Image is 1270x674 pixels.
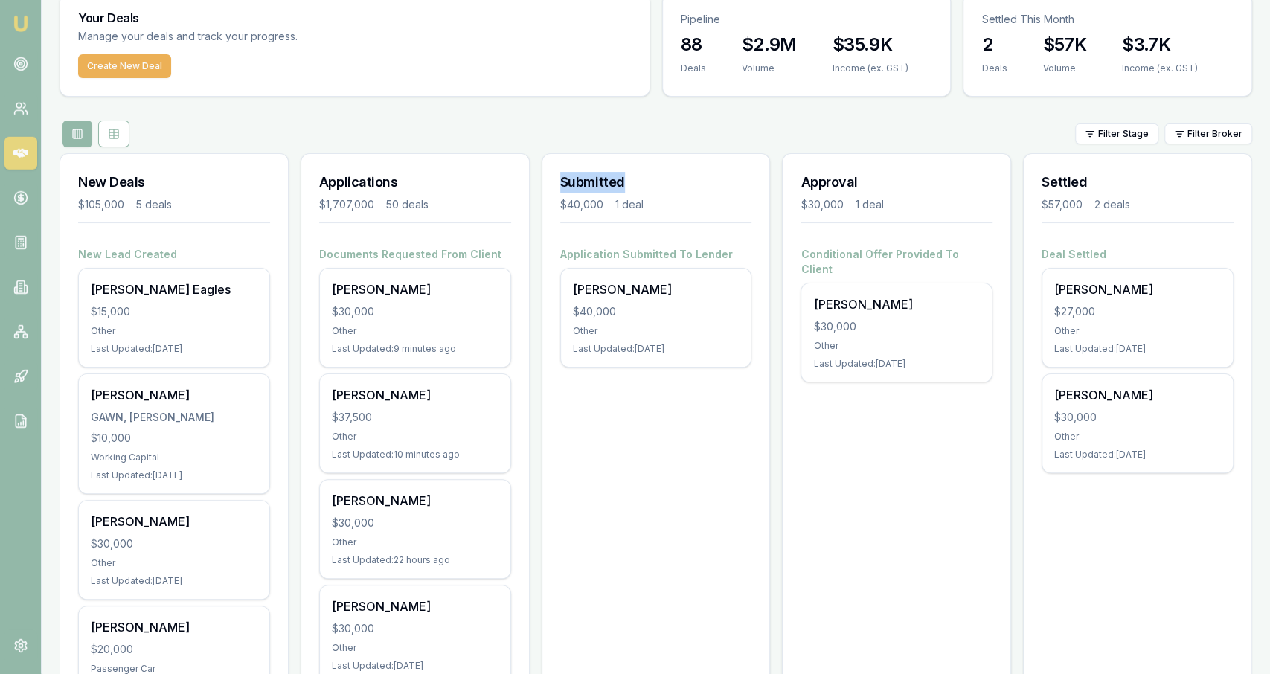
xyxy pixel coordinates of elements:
[560,247,752,262] h4: Application Submitted To Lender
[91,469,257,481] div: Last Updated: [DATE]
[91,452,257,463] div: Working Capital
[332,343,498,355] div: Last Updated: 9 minutes ago
[833,33,908,57] h3: $35.9K
[833,62,908,74] div: Income (ex. GST)
[681,12,933,27] p: Pipeline
[801,247,992,277] h4: Conditional Offer Provided To Client
[1098,128,1149,140] span: Filter Stage
[1164,123,1252,144] button: Filter Broker
[332,410,498,425] div: $37,500
[319,247,511,262] h4: Documents Requested From Client
[981,12,1234,27] p: Settled This Month
[573,343,740,355] div: Last Updated: [DATE]
[91,575,257,587] div: Last Updated: [DATE]
[813,295,980,313] div: [PERSON_NAME]
[91,280,257,298] div: [PERSON_NAME] Eagles
[1042,197,1083,212] div: $57,000
[91,410,257,425] div: GAWN, [PERSON_NAME]
[1075,123,1158,144] button: Filter Stage
[332,325,498,337] div: Other
[91,536,257,551] div: $30,000
[332,642,498,654] div: Other
[91,618,257,636] div: [PERSON_NAME]
[813,340,980,352] div: Other
[1094,197,1130,212] div: 2 deals
[332,597,498,615] div: [PERSON_NAME]
[1054,386,1221,404] div: [PERSON_NAME]
[742,62,797,74] div: Volume
[801,197,843,212] div: $30,000
[12,15,30,33] img: emu-icon-u.png
[332,554,498,566] div: Last Updated: 22 hours ago
[319,172,511,193] h3: Applications
[1122,62,1198,74] div: Income (ex. GST)
[1054,325,1221,337] div: Other
[560,197,603,212] div: $40,000
[78,172,270,193] h3: New Deals
[332,492,498,510] div: [PERSON_NAME]
[981,33,1007,57] h3: 2
[813,358,980,370] div: Last Updated: [DATE]
[91,325,257,337] div: Other
[573,325,740,337] div: Other
[681,62,706,74] div: Deals
[78,54,171,78] button: Create New Deal
[1054,304,1221,319] div: $27,000
[332,304,498,319] div: $30,000
[332,386,498,404] div: [PERSON_NAME]
[91,513,257,530] div: [PERSON_NAME]
[681,33,706,57] h3: 88
[332,280,498,298] div: [PERSON_NAME]
[78,28,459,45] p: Manage your deals and track your progress.
[1042,247,1234,262] h4: Deal Settled
[1187,128,1242,140] span: Filter Broker
[332,536,498,548] div: Other
[981,62,1007,74] div: Deals
[1054,449,1221,460] div: Last Updated: [DATE]
[78,247,270,262] h4: New Lead Created
[136,197,172,212] div: 5 deals
[1042,172,1234,193] h3: Settled
[91,557,257,569] div: Other
[332,449,498,460] div: Last Updated: 10 minutes ago
[560,172,752,193] h3: Submitted
[573,280,740,298] div: [PERSON_NAME]
[1054,431,1221,443] div: Other
[1042,33,1086,57] h3: $57K
[573,304,740,319] div: $40,000
[1042,62,1086,74] div: Volume
[91,386,257,404] div: [PERSON_NAME]
[332,660,498,672] div: Last Updated: [DATE]
[332,431,498,443] div: Other
[78,197,124,212] div: $105,000
[332,516,498,530] div: $30,000
[386,197,429,212] div: 50 deals
[91,431,257,446] div: $10,000
[1122,33,1198,57] h3: $3.7K
[855,197,883,212] div: 1 deal
[615,197,644,212] div: 1 deal
[1054,280,1221,298] div: [PERSON_NAME]
[1054,410,1221,425] div: $30,000
[91,642,257,657] div: $20,000
[78,12,632,24] h3: Your Deals
[742,33,797,57] h3: $2.9M
[91,304,257,319] div: $15,000
[1054,343,1221,355] div: Last Updated: [DATE]
[91,343,257,355] div: Last Updated: [DATE]
[813,319,980,334] div: $30,000
[801,172,992,193] h3: Approval
[319,197,374,212] div: $1,707,000
[332,621,498,636] div: $30,000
